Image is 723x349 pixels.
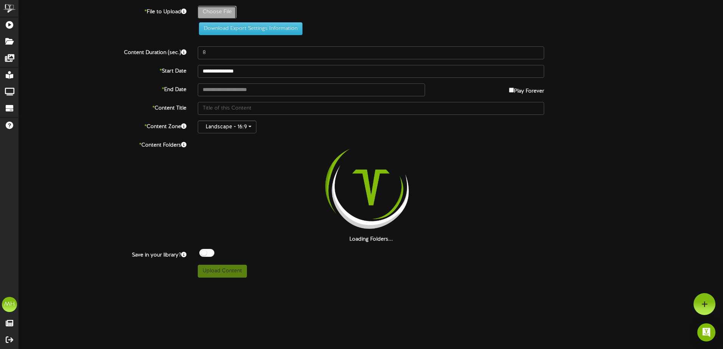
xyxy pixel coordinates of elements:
[198,120,256,133] button: Landscape - 16:9
[198,102,544,115] input: Title of this Content
[2,297,17,312] div: MH
[13,102,192,112] label: Content Title
[323,139,419,236] img: loading-spinner-2.png
[509,88,514,93] input: Play Forever
[13,139,192,149] label: Content Folders
[13,120,192,131] label: Content Zone
[13,65,192,75] label: Start Date
[13,6,192,16] label: File to Upload
[199,22,303,35] button: Download Export Settings Information
[195,26,303,31] a: Download Export Settings Information
[349,236,393,242] strong: Loading Folders...
[198,265,247,278] button: Upload Content
[13,249,192,259] label: Save in your library?
[509,83,544,95] label: Play Forever
[13,46,192,57] label: Content Duration (sec.)
[697,323,715,341] div: Open Intercom Messenger
[13,83,192,94] label: End Date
